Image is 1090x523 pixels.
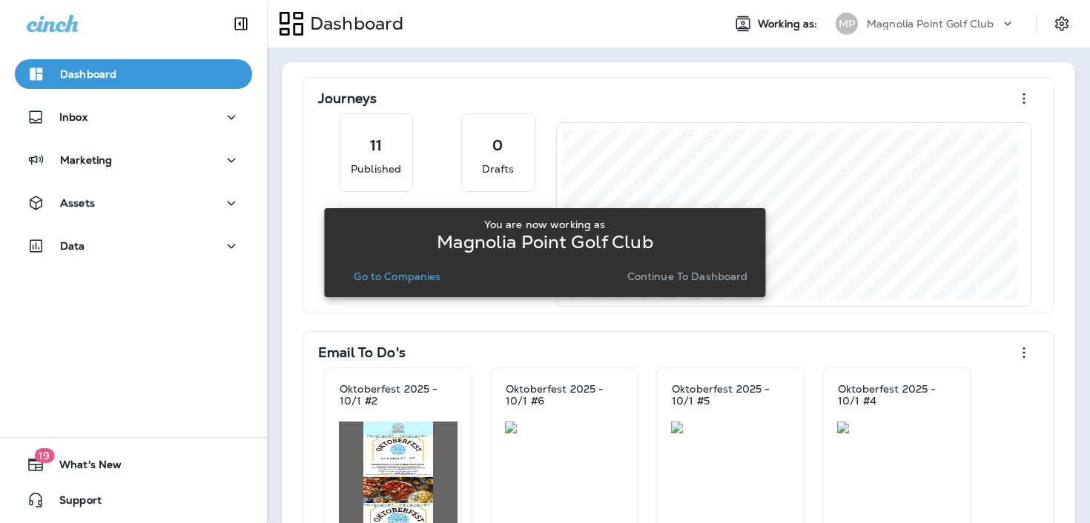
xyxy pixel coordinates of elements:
p: Dashboard [304,13,403,35]
button: Support [15,485,252,515]
button: 19What's New [15,450,252,479]
p: Magnolia Point Golf Club [437,236,653,248]
button: Settings [1048,10,1075,37]
button: Marketing [15,145,252,175]
button: Data [15,231,252,261]
p: Marketing [60,154,112,166]
p: Data [60,240,85,252]
p: You are now working as [484,219,605,230]
p: Go to Companies [354,270,440,282]
button: Assets [15,188,252,218]
p: Email To Do's [318,345,406,360]
p: Continue to Dashboard [627,270,748,282]
button: Inbox [15,102,252,132]
p: Dashboard [60,68,116,80]
button: Continue to Dashboard [621,266,754,287]
button: Go to Companies [348,266,446,287]
span: Support [44,494,102,512]
p: Inbox [59,111,87,123]
span: 19 [34,448,54,463]
p: Magnolia Point Golf Club [867,18,994,30]
button: Collapse Sidebar [220,9,262,39]
button: Dashboard [15,59,252,89]
div: MP [836,13,858,35]
p: Journeys [318,91,377,106]
img: 26b3518a-672d-4063-bf09-3b405f86d065.jpg [837,422,956,433]
span: Working as: [758,18,821,30]
span: What's New [44,459,122,476]
p: Oktoberfest 2025 - 10/1 #4 [838,383,955,407]
p: Assets [60,197,95,209]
